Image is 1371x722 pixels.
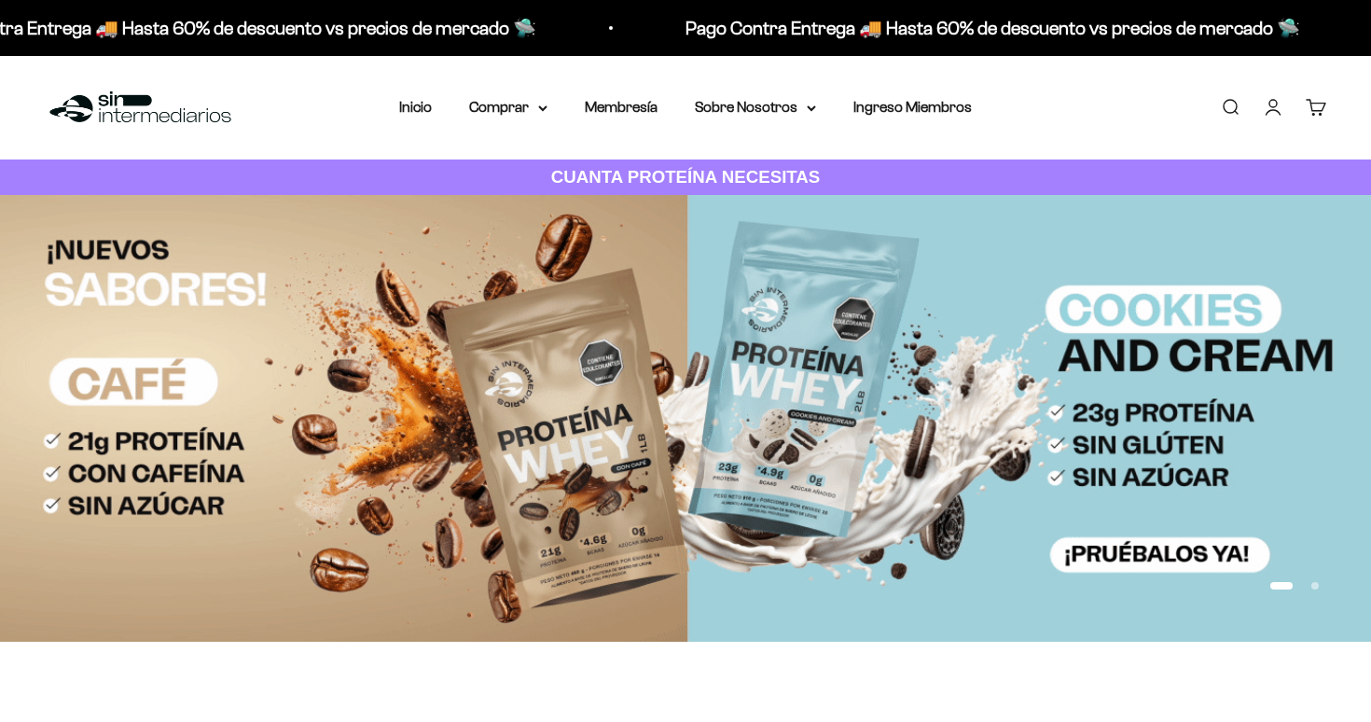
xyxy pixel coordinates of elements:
a: Inicio [399,99,432,115]
strong: CUANTA PROTEÍNA NECESITAS [551,167,821,187]
a: Membresía [585,99,658,115]
a: Ingreso Miembros [853,99,972,115]
summary: Comprar [469,95,547,119]
summary: Sobre Nosotros [695,95,816,119]
p: Pago Contra Entrega 🚚 Hasta 60% de descuento vs precios de mercado 🛸 [675,13,1290,43]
